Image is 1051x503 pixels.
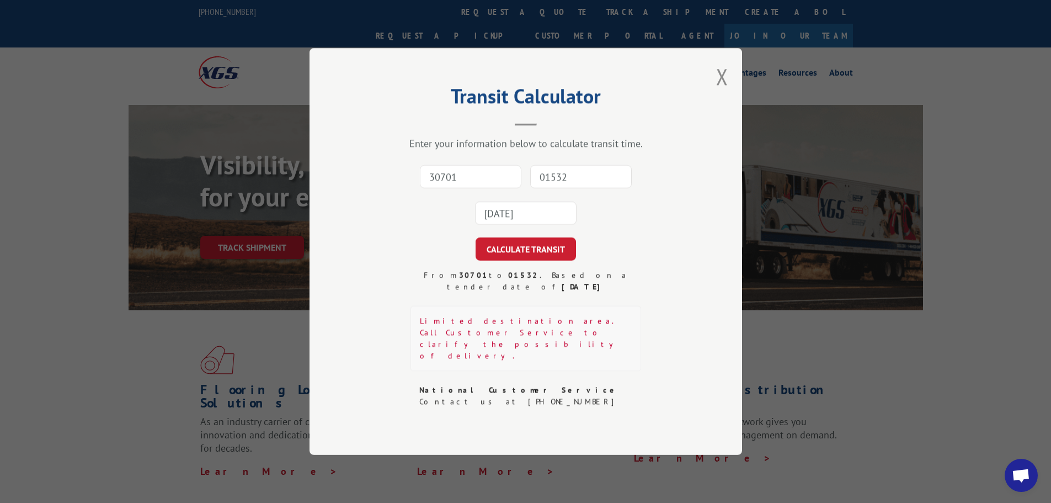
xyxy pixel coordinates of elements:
input: Tender Date [475,202,577,225]
strong: 01532 [508,270,540,280]
h2: Transit Calculator [365,88,687,109]
strong: [DATE] [561,282,605,292]
strong: 30701 [459,270,489,280]
div: Enter your information below to calculate transit time. [365,137,687,150]
button: CALCULATE TRANSIT [476,237,576,261]
div: Contact us at [PHONE_NUMBER] [419,396,641,407]
button: Close modal [716,62,728,91]
input: Dest. Zip [530,165,632,188]
strong: National Customer Service [419,385,618,395]
div: Limited destination area. Call Customer Service to clarify the possibility of delivery. [410,306,641,371]
div: Open chat [1005,459,1038,492]
input: Origin Zip [420,165,521,188]
div: From to . Based on a tender date of [410,269,641,293]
